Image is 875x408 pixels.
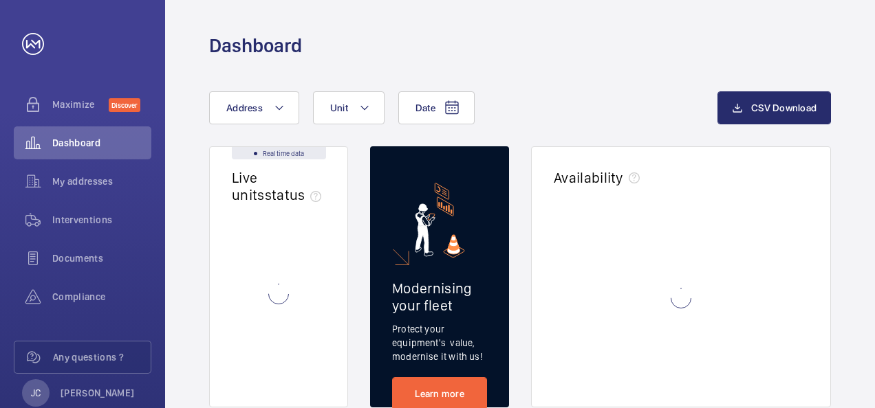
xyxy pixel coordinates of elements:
h2: Availability [554,169,623,186]
span: Date [415,102,435,113]
img: marketing-card.svg [415,183,465,258]
span: Dashboard [52,136,151,150]
h2: Live units [232,169,327,203]
span: My addresses [52,174,151,188]
span: Discover [109,98,140,112]
div: Real time data [232,147,326,159]
button: Date [398,91,475,124]
p: Protect your equipment's value, modernise it with us! [392,322,487,363]
span: CSV Download [751,102,817,113]
span: Unit [330,102,348,113]
span: Address [226,102,263,113]
p: JC [31,386,41,400]
span: status [265,186,327,203]
h1: Dashboard [209,33,302,58]
h2: Modernising your fleet [392,280,487,314]
button: Address [209,91,299,124]
span: Compliance [52,290,151,304]
button: Unit [313,91,385,124]
button: CSV Download [717,91,831,124]
span: Interventions [52,213,151,227]
p: [PERSON_NAME] [61,386,135,400]
span: Maximize [52,98,109,111]
span: Documents [52,251,151,265]
span: Any questions ? [53,350,151,364]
